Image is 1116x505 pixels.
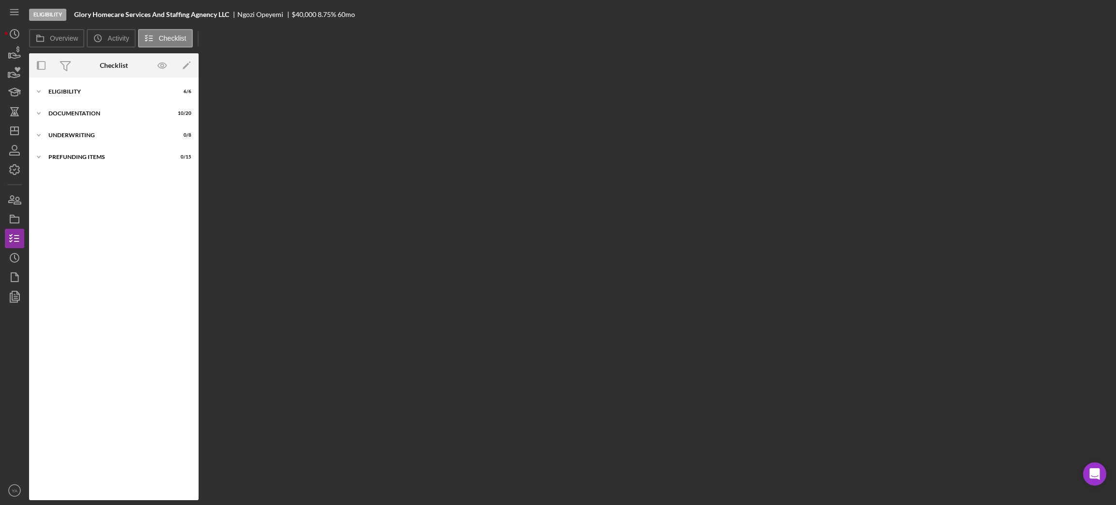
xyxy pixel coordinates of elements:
[237,11,292,18] div: Ngozi Opeyemi
[5,481,24,500] button: YA
[318,11,336,18] div: 8.75 %
[159,34,186,42] label: Checklist
[48,110,167,116] div: Documentation
[87,29,135,47] button: Activity
[48,154,167,160] div: Prefunding Items
[29,9,66,21] div: Eligibility
[338,11,355,18] div: 60 mo
[174,89,191,95] div: 6 / 6
[50,34,78,42] label: Overview
[292,10,316,18] span: $40,000
[108,34,129,42] label: Activity
[48,132,167,138] div: Underwriting
[174,132,191,138] div: 0 / 8
[1083,462,1106,486] div: Open Intercom Messenger
[74,11,229,18] b: Glory Homecare Services And Staffing Agnency LLC
[100,62,128,69] div: Checklist
[29,29,84,47] button: Overview
[174,110,191,116] div: 10 / 20
[138,29,193,47] button: Checklist
[12,488,18,493] text: YA
[48,89,167,95] div: Eligibility
[174,154,191,160] div: 0 / 15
